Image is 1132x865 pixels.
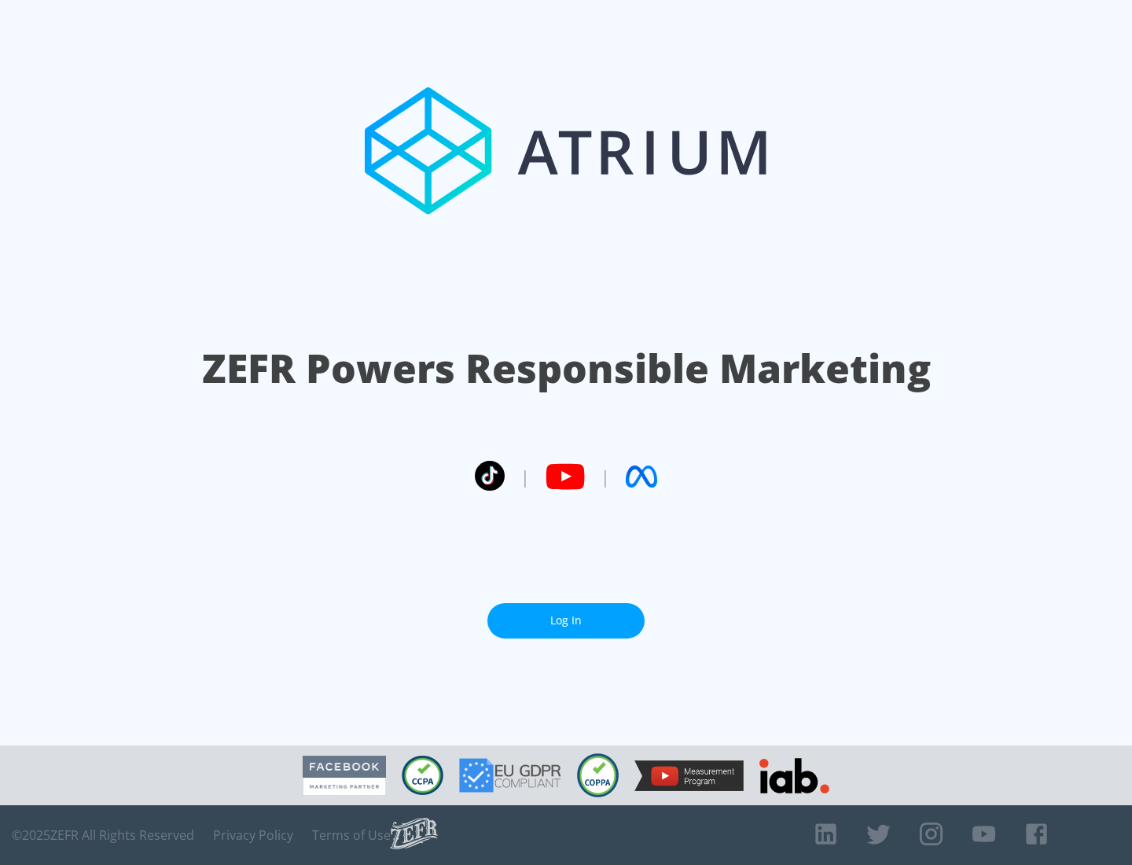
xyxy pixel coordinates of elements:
span: © 2025 ZEFR All Rights Reserved [12,827,194,843]
img: IAB [759,758,829,793]
img: GDPR Compliant [459,758,561,793]
a: Log In [487,603,645,639]
img: CCPA Compliant [402,756,443,795]
img: Facebook Marketing Partner [303,756,386,796]
a: Terms of Use [312,827,391,843]
img: YouTube Measurement Program [634,760,744,791]
a: Privacy Policy [213,827,293,843]
span: | [601,465,610,488]
span: | [520,465,530,488]
h1: ZEFR Powers Responsible Marketing [202,341,931,396]
img: COPPA Compliant [577,753,619,797]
